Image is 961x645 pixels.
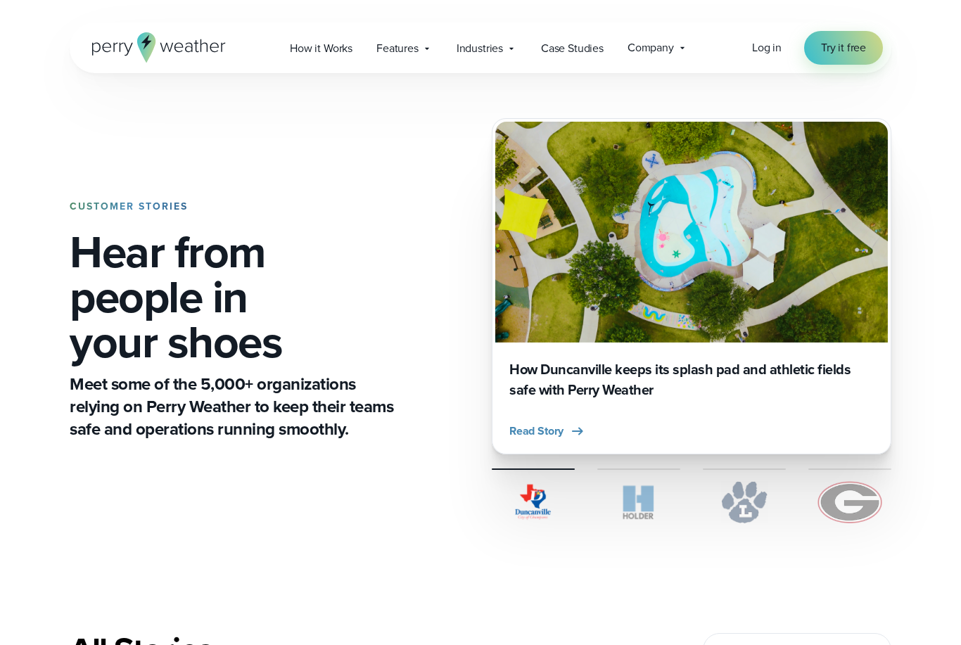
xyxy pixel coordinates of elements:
[492,118,891,454] div: slideshow
[541,40,604,57] span: Case Studies
[628,39,674,56] span: Company
[290,40,352,57] span: How it Works
[597,481,680,523] img: Holder.svg
[70,229,399,364] h1: Hear from people in your shoes
[529,34,616,63] a: Case Studies
[278,34,364,63] a: How it Works
[492,118,891,454] div: 1 of 4
[70,373,399,440] p: Meet some of the 5,000+ organizations relying on Perry Weather to keep their teams safe and opera...
[509,359,874,400] h3: How Duncanville keeps its splash pad and athletic fields safe with Perry Weather
[804,31,883,65] a: Try it free
[492,481,575,523] img: City of Duncanville Logo
[495,122,888,343] img: Duncanville Splash Pad
[376,40,419,57] span: Features
[457,40,503,57] span: Industries
[509,423,564,440] span: Read Story
[821,39,866,56] span: Try it free
[70,199,188,214] strong: CUSTOMER STORIES
[509,423,586,440] button: Read Story
[492,118,891,454] a: Duncanville Splash Pad How Duncanville keeps its splash pad and athletic fields safe with Perry W...
[752,39,782,56] a: Log in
